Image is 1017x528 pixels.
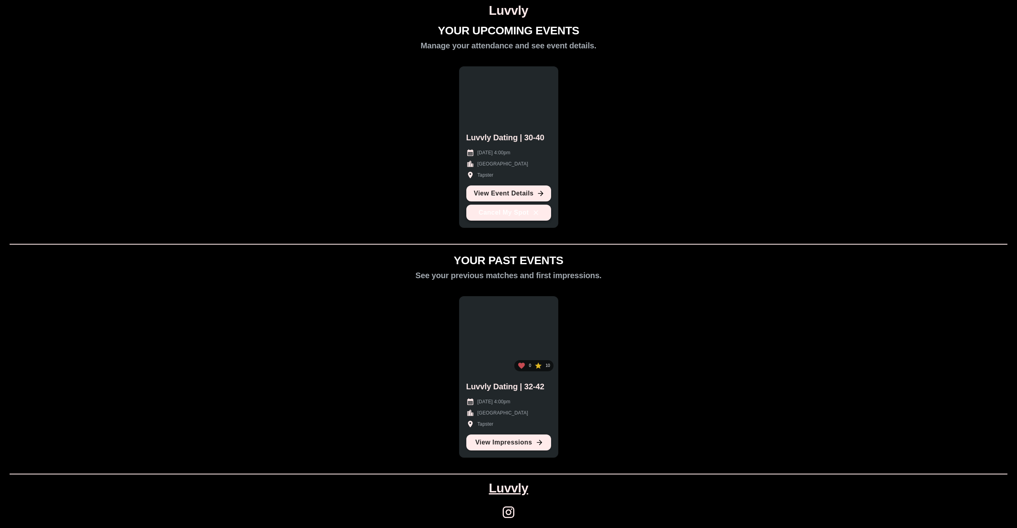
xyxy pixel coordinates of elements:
p: Tapster [478,171,494,179]
button: Cancel My Spot [466,205,551,221]
h2: See your previous matches and first impressions. [416,271,602,280]
p: Tapster [478,420,494,428]
p: [GEOGRAPHIC_DATA] [478,409,528,416]
h1: YOUR PAST EVENTS [454,254,563,267]
p: [GEOGRAPHIC_DATA] [478,160,528,167]
h2: Manage your attendance and see event details. [421,41,596,50]
p: [DATE] 4:00pm [478,149,511,156]
h2: Luvvly Dating | 30-40 [466,133,545,142]
a: Luvvly [489,481,528,496]
a: View Impressions [466,434,551,450]
p: 0 [529,363,531,369]
h1: Luvvly [3,3,1014,18]
p: 10 [545,363,550,369]
p: [DATE] 4:00pm [478,398,511,405]
h2: Luvvly Dating | 32-42 [466,382,545,391]
a: View Event Details [466,185,551,201]
h1: YOUR UPCOMING EVENTS [438,24,579,38]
